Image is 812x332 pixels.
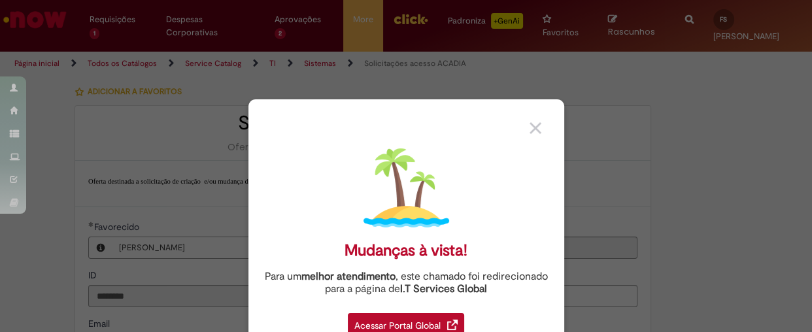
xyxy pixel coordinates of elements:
strong: melhor atendimento [301,270,396,283]
a: I.T Services Global [400,275,487,295]
img: redirect_link.png [447,320,458,330]
div: Para um , este chamado foi redirecionado para a página de [258,271,554,295]
div: Mudanças à vista! [345,241,467,260]
img: close_button_grey.png [530,122,541,134]
img: island.png [364,145,449,231]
